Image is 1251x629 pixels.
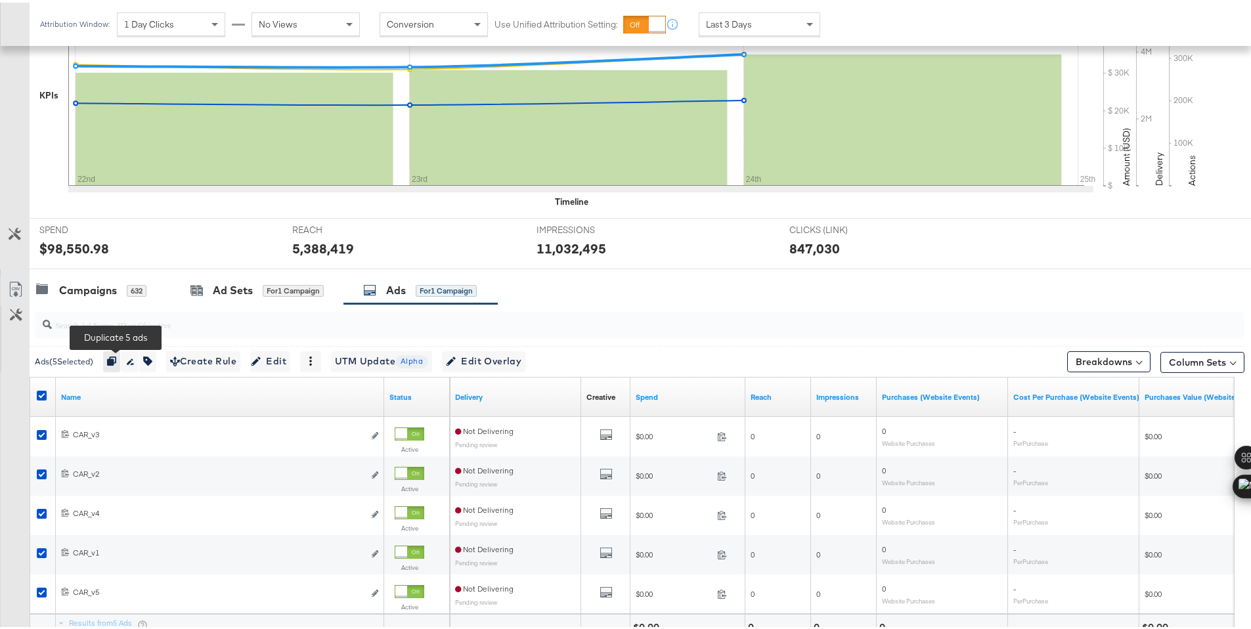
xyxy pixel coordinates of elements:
[455,423,514,433] span: Not Delivering
[1013,515,1048,523] sub: Per Purchase
[446,351,521,367] span: Edit Overlay
[816,586,820,596] span: 0
[442,349,525,370] button: Edit Overlay
[1153,150,1165,183] text: Delivery
[882,542,886,552] span: 0
[882,594,935,602] sub: Website Purchases
[751,547,755,557] span: 0
[706,16,752,28] span: Last 3 Days
[1145,468,1162,478] span: $0.00
[1013,594,1048,602] sub: Per Purchase
[395,561,424,569] label: Active
[882,555,935,563] sub: Website Purchases
[455,517,497,525] sub: Pending review
[882,515,935,523] sub: Website Purchases
[455,463,514,473] span: Not Delivering
[1013,437,1048,445] sub: Per Purchase
[751,508,755,517] span: 0
[816,468,820,478] span: 0
[395,443,424,451] label: Active
[882,581,886,591] span: 0
[73,506,364,516] div: CAR_v4
[395,600,424,609] label: Active
[1013,555,1048,563] sub: Per Purchase
[816,429,820,439] span: 0
[213,280,253,295] div: Ad Sets
[882,476,935,484] sub: Website Purchases
[1067,349,1151,370] button: Breakdowns
[455,581,514,591] span: Not Delivering
[73,466,364,477] div: CAR_v2
[250,349,290,370] button: Edit
[789,236,840,255] div: 847,030
[751,389,806,400] a: The number of people your ad was served to.
[1013,476,1048,484] sub: Per Purchase
[1013,389,1139,400] a: The average cost for each purchase tracked by your Custom Audience pixel on your website after pe...
[292,221,391,234] span: REACH
[124,16,174,28] span: 1 Day Clicks
[455,556,497,564] sub: Pending review
[1013,502,1016,512] span: -
[455,477,497,485] sub: Pending review
[52,304,1133,330] input: Search Ad Name, ID or Objective
[494,16,618,28] label: Use Unified Attribution Setting:
[170,351,236,367] span: Create Rule
[386,280,406,295] div: Ads
[39,236,109,255] div: $98,550.98
[39,17,110,26] div: Attribution Window:
[389,389,445,400] a: Shows the current state of your Ad.
[1145,429,1162,439] span: $0.00
[73,427,364,437] div: CAR_v3
[331,349,432,370] button: UTM UpdateAlpha
[636,468,712,478] span: $0.00
[1145,508,1162,517] span: $0.00
[455,438,497,446] sub: Pending review
[789,221,888,234] span: CLICKS (LINK)
[1186,152,1198,183] text: Actions
[537,221,635,234] span: IMPRESSIONS
[292,236,354,255] div: 5,388,419
[59,280,117,295] div: Campaigns
[61,389,379,400] a: Ad Name.
[882,502,886,512] span: 0
[455,389,576,400] a: Reflects the ability of your Ad to achieve delivery.
[39,87,58,99] div: KPIs
[416,282,477,294] div: for 1 Campaign
[586,389,615,400] div: Creative
[387,16,434,28] span: Conversion
[636,508,712,517] span: $0.00
[816,508,820,517] span: 0
[1013,423,1016,433] span: -
[586,389,615,400] a: Shows the creative associated with your ad.
[882,463,886,473] span: 0
[455,596,497,603] sub: Pending review
[816,389,871,400] a: The number of times your ad was served. On mobile apps an ad is counted as served the first time ...
[1013,542,1016,552] span: -
[636,547,712,557] span: $0.00
[1013,581,1016,591] span: -
[882,423,886,433] span: 0
[455,502,514,512] span: Not Delivering
[35,353,93,365] div: Ads ( 5 Selected)
[455,542,514,552] span: Not Delivering
[751,468,755,478] span: 0
[1160,349,1244,370] button: Column Sets
[166,349,240,370] button: Create Rule
[259,16,297,28] span: No Views
[1145,586,1162,596] span: $0.00
[751,429,755,439] span: 0
[1120,125,1132,183] text: Amount (USD)
[263,282,324,294] div: for 1 Campaign
[636,389,740,400] a: The total amount spent to date.
[39,221,138,234] span: SPEND
[636,429,712,439] span: $0.00
[882,437,935,445] sub: Website Purchases
[636,586,712,596] span: $0.00
[1145,547,1162,557] span: $0.00
[254,351,286,367] span: Edit
[335,351,428,367] span: UTM Update
[537,236,606,255] div: 11,032,495
[73,545,364,555] div: CAR_v1
[1013,463,1016,473] span: -
[395,482,424,490] label: Active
